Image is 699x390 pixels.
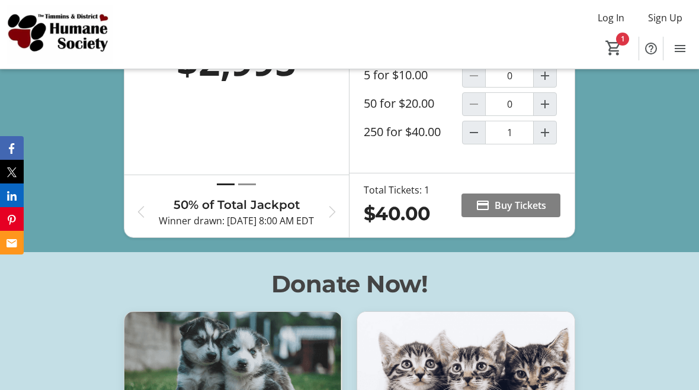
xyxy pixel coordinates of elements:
[364,183,431,197] div: Total Tickets: 1
[668,37,692,60] button: Menu
[495,198,546,212] span: Buy Tickets
[238,178,256,191] button: Draw 2
[463,121,485,144] button: Decrement by one
[217,178,235,191] button: Draw 1
[639,37,663,60] button: Help
[158,214,316,228] p: Winner drawn: [DATE] 8:00 AM EDT
[7,5,113,64] img: Timmins and District Humane Society's Logo
[534,93,556,115] button: Increment by one
[639,8,692,27] button: Sign Up
[598,11,624,25] span: Log In
[534,121,556,144] button: Increment by one
[364,125,441,139] label: 250 for $40.00
[588,8,634,27] button: Log In
[364,68,428,82] label: 5 for $10.00
[271,269,428,298] span: Donate Now!
[534,65,556,87] button: Increment by one
[648,11,682,25] span: Sign Up
[364,199,431,228] div: $40.00
[603,37,624,59] button: Cart
[158,196,316,214] h3: 50% of Total Jackpot
[364,96,434,111] label: 50 for $20.00
[461,194,560,217] button: Buy Tickets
